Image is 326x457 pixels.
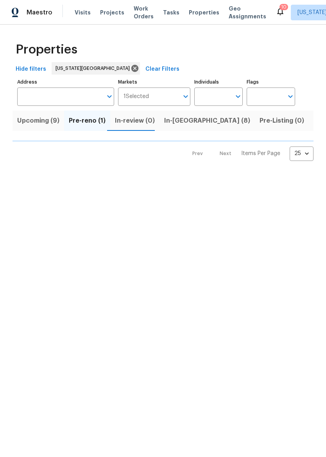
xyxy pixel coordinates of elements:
[13,62,49,77] button: Hide filters
[134,5,154,20] span: Work Orders
[233,91,244,102] button: Open
[194,80,243,84] label: Individuals
[115,115,155,126] span: In-review (0)
[185,146,313,161] nav: Pagination Navigation
[180,91,191,102] button: Open
[247,80,295,84] label: Flags
[124,93,149,100] span: 1 Selected
[260,115,304,126] span: Pre-Listing (0)
[16,46,77,54] span: Properties
[16,64,46,74] span: Hide filters
[142,62,183,77] button: Clear Filters
[145,64,179,74] span: Clear Filters
[241,150,280,157] p: Items Per Page
[69,115,106,126] span: Pre-reno (1)
[52,62,140,75] div: [US_STATE][GEOGRAPHIC_DATA]
[100,9,124,16] span: Projects
[290,143,313,164] div: 25
[281,3,287,11] div: 10
[56,64,133,72] span: [US_STATE][GEOGRAPHIC_DATA]
[229,5,266,20] span: Geo Assignments
[189,9,219,16] span: Properties
[118,80,191,84] label: Markets
[75,9,91,16] span: Visits
[17,80,114,84] label: Address
[164,115,250,126] span: In-[GEOGRAPHIC_DATA] (8)
[17,115,59,126] span: Upcoming (9)
[27,9,52,16] span: Maestro
[104,91,115,102] button: Open
[163,10,179,15] span: Tasks
[285,91,296,102] button: Open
